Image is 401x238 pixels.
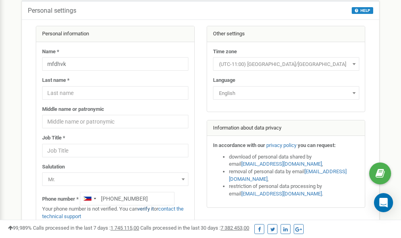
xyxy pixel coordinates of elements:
[213,142,265,148] strong: In accordance with our
[42,144,188,157] input: Job Title
[45,174,186,185] span: Mr.
[213,57,359,71] span: (UTC-11:00) Pacific/Midway
[229,168,359,183] li: removal of personal data by email ,
[140,225,249,231] span: Calls processed in the last 30 days :
[374,193,393,212] div: Open Intercom Messenger
[241,191,322,197] a: [EMAIL_ADDRESS][DOMAIN_NAME]
[138,206,154,212] a: verify it
[216,88,356,99] span: English
[36,26,194,42] div: Personal information
[42,86,188,100] input: Last name
[241,161,322,167] a: [EMAIL_ADDRESS][DOMAIN_NAME]
[229,183,359,197] li: restriction of personal data processing by email .
[110,225,139,231] u: 1 745 115,00
[42,77,70,84] label: Last name *
[266,142,296,148] a: privacy policy
[42,57,188,71] input: Name
[8,225,32,231] span: 99,989%
[42,205,188,220] p: Your phone number is not verified. You can or
[352,7,373,14] button: HELP
[229,153,359,168] li: download of personal data shared by email ,
[33,225,139,231] span: Calls processed in the last 7 days :
[42,195,79,203] label: Phone number *
[213,86,359,100] span: English
[207,120,365,136] div: Information about data privacy
[229,168,347,182] a: [EMAIL_ADDRESS][DOMAIN_NAME]
[80,192,174,205] input: +1-800-555-55-55
[207,26,365,42] div: Other settings
[42,115,188,128] input: Middle name or patronymic
[42,48,59,56] label: Name *
[42,172,188,186] span: Mr.
[216,59,356,70] span: (UTC-11:00) Pacific/Midway
[298,142,336,148] strong: you can request:
[42,206,184,219] a: contact the technical support
[213,77,235,84] label: Language
[221,225,249,231] u: 7 382 453,00
[28,7,76,14] h5: Personal settings
[42,106,104,113] label: Middle name or patronymic
[213,48,237,56] label: Time zone
[42,163,65,171] label: Salutation
[42,134,65,142] label: Job Title *
[80,192,99,205] div: Telephone country code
